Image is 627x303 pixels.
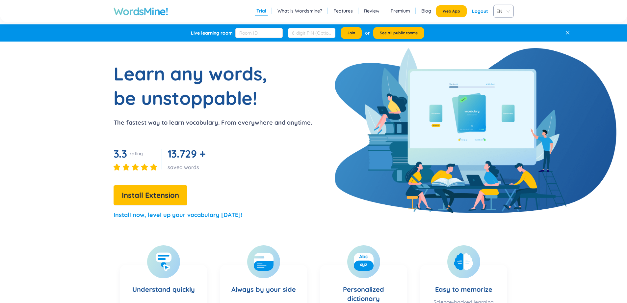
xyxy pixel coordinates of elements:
[122,190,179,201] span: Install Extension
[347,30,355,36] span: Join
[231,272,296,299] h3: Always by your side
[288,28,335,38] input: 6-digit PIN (Optional)
[235,28,283,38] input: Room ID
[114,5,168,18] a: WordsMine!
[114,147,127,160] span: 3.3
[435,272,492,295] h3: Easy to memorize
[168,164,208,171] div: saved words
[114,185,187,205] button: Install Extension
[191,30,233,36] div: Live learning room
[380,30,418,36] span: See all public rooms
[421,8,431,14] a: Blog
[168,147,206,160] span: 13.729 +
[277,8,322,14] a: What is Wordsmine?
[496,6,508,16] span: EN
[114,118,312,127] p: The fastest way to learn vocabulary. From everywhere and anytime.
[373,27,424,39] button: See all public rooms
[132,272,195,299] h3: Understand quickly
[443,9,460,14] span: Web App
[114,210,242,220] p: Install now, level up your vocabulary [DATE]!
[114,61,278,110] h1: Learn any words, be unstoppable!
[436,5,467,17] button: Web App
[364,8,379,14] a: Review
[472,5,488,17] div: Logout
[341,27,362,39] button: Join
[391,8,410,14] a: Premium
[256,8,266,14] a: Trial
[365,29,370,37] div: or
[130,150,143,157] div: rating
[333,8,353,14] a: Features
[114,193,187,199] a: Install Extension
